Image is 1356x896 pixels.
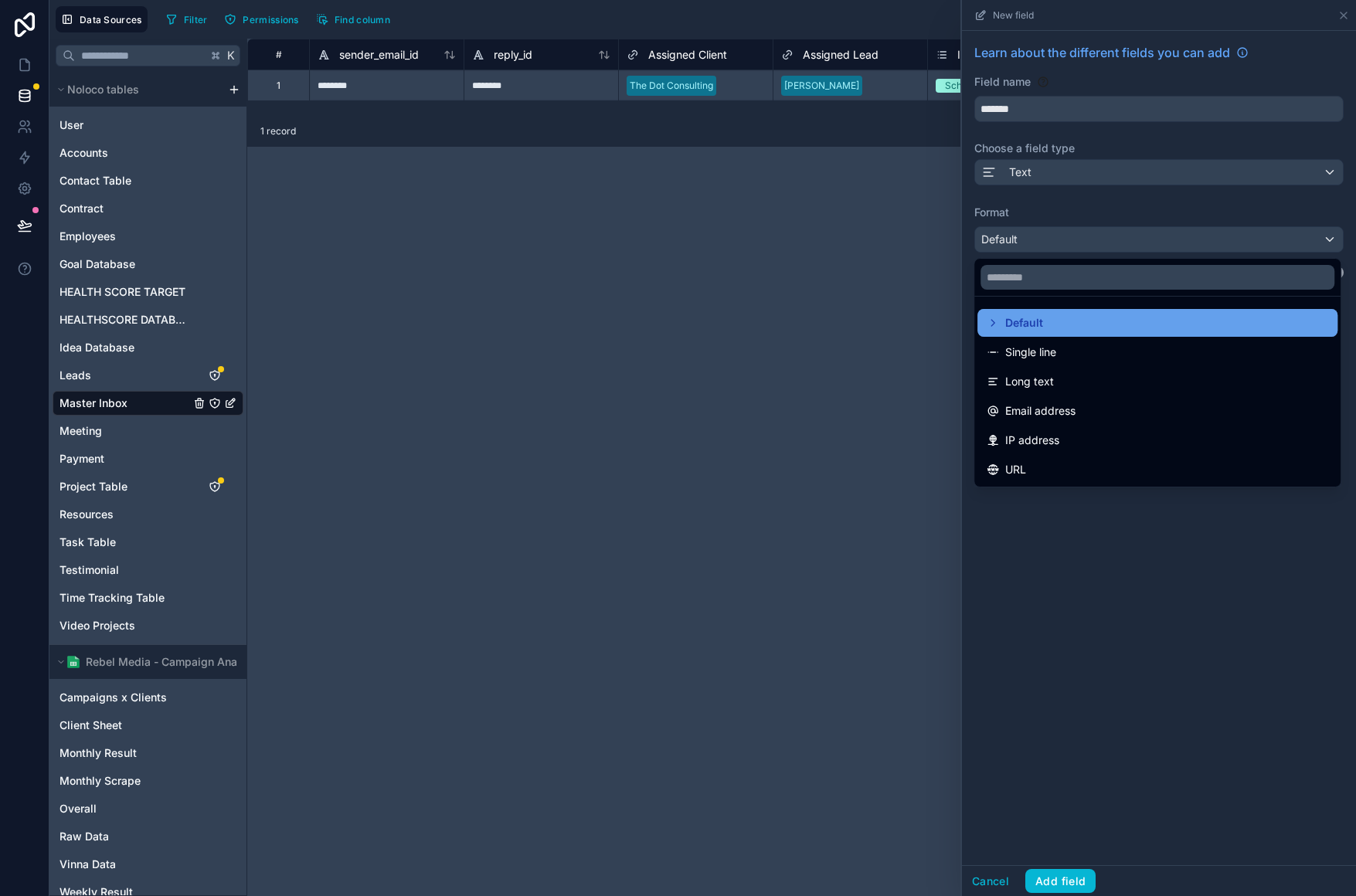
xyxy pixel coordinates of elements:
[957,47,1021,63] span: Inbox Status
[219,8,304,31] button: Permissions
[1005,314,1043,332] span: Default
[630,79,713,93] div: The Dot Consulting
[56,6,148,32] button: Data Sources
[160,8,213,31] button: Filter
[1005,343,1056,361] span: Single line
[184,14,208,25] span: Filter
[1005,402,1076,420] span: Email address
[784,79,859,93] div: [PERSON_NAME]
[1005,372,1054,391] span: Long text
[277,80,280,92] div: 1
[219,8,310,31] a: Permissions
[945,79,991,93] div: Scheduled
[339,47,419,63] span: sender_email_id
[260,125,296,137] span: 1 record
[226,50,236,61] span: K
[80,14,142,25] span: Data Sources
[243,14,298,25] span: Permissions
[1005,460,1026,479] span: URL
[335,14,390,25] span: Find column
[311,8,396,31] button: Find column
[260,49,297,60] div: #
[1005,431,1059,450] span: IP address
[803,47,879,63] span: Assigned Lead
[494,47,532,63] span: reply_id
[648,47,727,63] span: Assigned Client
